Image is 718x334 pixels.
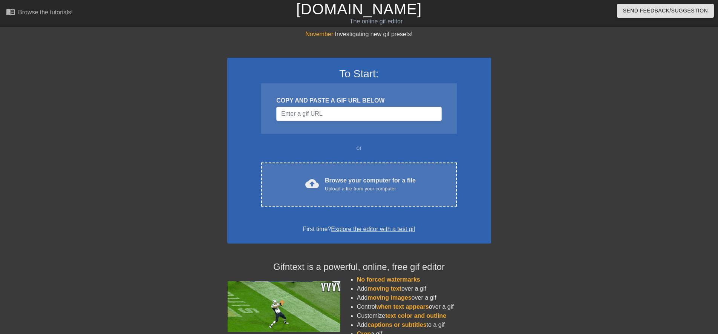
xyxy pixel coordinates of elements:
[617,4,714,18] button: Send Feedback/Suggestion
[227,281,340,332] img: football_small.gif
[6,7,73,19] a: Browse the tutorials!
[357,302,491,311] li: Control over a gif
[357,311,491,320] li: Customize
[305,31,335,37] span: November:
[18,9,73,15] div: Browse the tutorials!
[357,284,491,293] li: Add over a gif
[367,285,401,292] span: moving text
[6,7,15,16] span: menu_book
[325,185,416,193] div: Upload a file from your computer
[305,177,319,190] span: cloud_upload
[357,320,491,329] li: Add to a gif
[276,107,441,121] input: Username
[237,225,481,234] div: First time?
[276,96,441,105] div: COPY AND PASTE A GIF URL BELOW
[227,30,491,39] div: Investigating new gif presets!
[247,144,472,153] div: or
[243,17,509,26] div: The online gif editor
[385,313,446,319] span: text color and outline
[376,303,429,310] span: when text appears
[623,6,708,15] span: Send Feedback/Suggestion
[227,262,491,273] h4: Gifntext is a powerful, online, free gif editor
[296,1,422,17] a: [DOMAIN_NAME]
[357,293,491,302] li: Add over a gif
[367,294,411,301] span: moving images
[367,322,426,328] span: captions or subtitles
[325,176,416,193] div: Browse your computer for a file
[331,226,415,232] a: Explore the editor with a test gif
[237,67,481,80] h3: To Start:
[357,276,420,283] span: No forced watermarks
